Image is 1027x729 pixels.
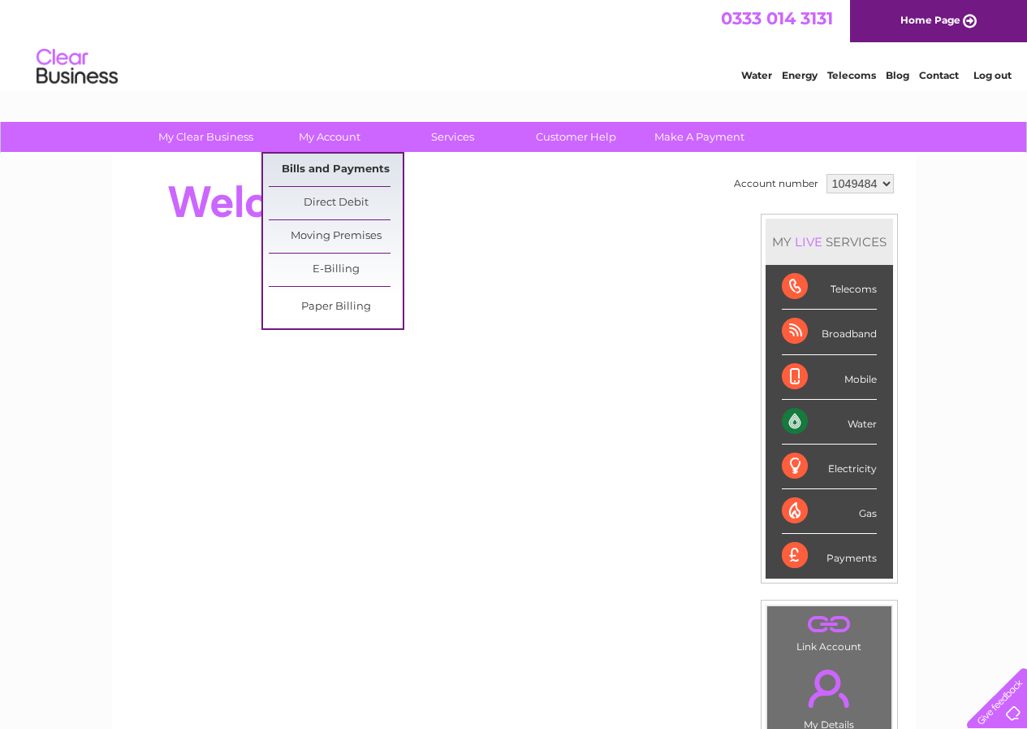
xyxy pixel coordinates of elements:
[782,355,877,400] div: Mobile
[131,9,898,79] div: Clear Business is a trading name of Verastar Limited (registered in [GEOGRAPHIC_DATA] No. 3667643...
[386,122,520,152] a: Services
[721,8,833,28] a: 0333 014 3131
[632,122,766,152] a: Make A Payment
[782,310,877,354] div: Broadband
[782,265,877,310] div: Telecoms
[886,69,909,81] a: Blog
[139,122,273,152] a: My Clear Business
[269,254,403,286] a: E-Billing
[766,605,892,657] td: Link Account
[36,42,119,92] img: logo.png
[782,445,877,489] div: Electricity
[782,534,877,578] div: Payments
[269,187,403,219] a: Direct Debit
[262,122,396,152] a: My Account
[792,234,826,250] div: LIVE
[766,219,893,265] div: MY SERVICES
[741,69,772,81] a: Water
[269,291,403,323] a: Paper Billing
[771,610,887,639] a: .
[771,660,887,717] a: .
[782,69,818,81] a: Energy
[269,154,403,186] a: Bills and Payments
[782,400,877,445] div: Water
[827,69,876,81] a: Telecoms
[919,69,959,81] a: Contact
[509,122,643,152] a: Customer Help
[973,69,1012,81] a: Log out
[730,170,822,197] td: Account number
[782,489,877,534] div: Gas
[269,220,403,253] a: Moving Premises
